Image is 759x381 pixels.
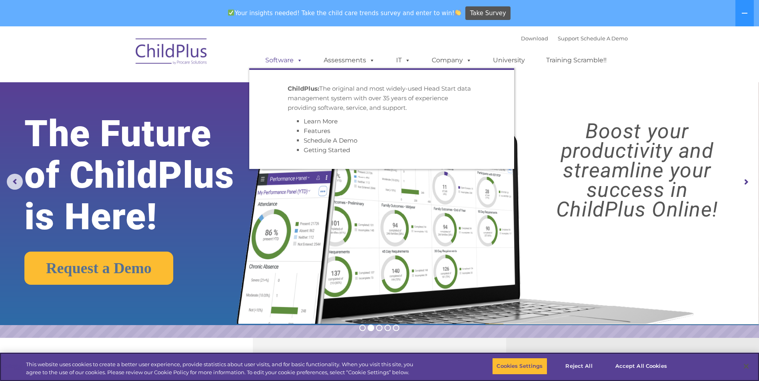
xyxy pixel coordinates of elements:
button: Accept All Cookies [611,358,671,375]
a: Take Survey [465,6,511,20]
rs-layer: The Future of ChildPlus is Here! [24,113,267,238]
a: Training Scramble!! [538,52,615,68]
p: The original and most widely-used Head Start data management system with over 35 years of experie... [288,84,476,113]
strong: ChildPlus: [288,85,319,92]
a: Assessments [316,52,383,68]
a: University [485,52,533,68]
a: Support [558,35,579,42]
div: This website uses cookies to create a better user experience, provide statistics about user visit... [26,361,417,376]
a: Schedule A Demo [304,137,357,144]
a: Request a Demo [24,252,173,285]
a: Download [521,35,548,42]
font: | [521,35,628,42]
a: Getting Started [304,146,350,154]
button: Cookies Settings [492,358,547,375]
rs-layer: Boost your productivity and streamline your success in ChildPlus Online! [525,121,750,219]
span: Phone number [111,85,145,91]
button: Close [737,357,755,375]
a: Company [424,52,480,68]
img: ChildPlus by Procare Solutions [132,33,212,73]
img: 👏 [455,10,461,16]
a: Learn More [304,117,338,125]
a: Schedule A Demo [581,35,628,42]
span: Take Survey [470,6,506,20]
a: Software [257,52,310,68]
span: Your insights needed! Take the child care trends survey and enter to win! [225,5,465,21]
button: Reject All [554,358,604,375]
a: IT [388,52,419,68]
span: Last name [111,53,136,59]
a: Features [304,127,330,135]
img: ✅ [228,10,234,16]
